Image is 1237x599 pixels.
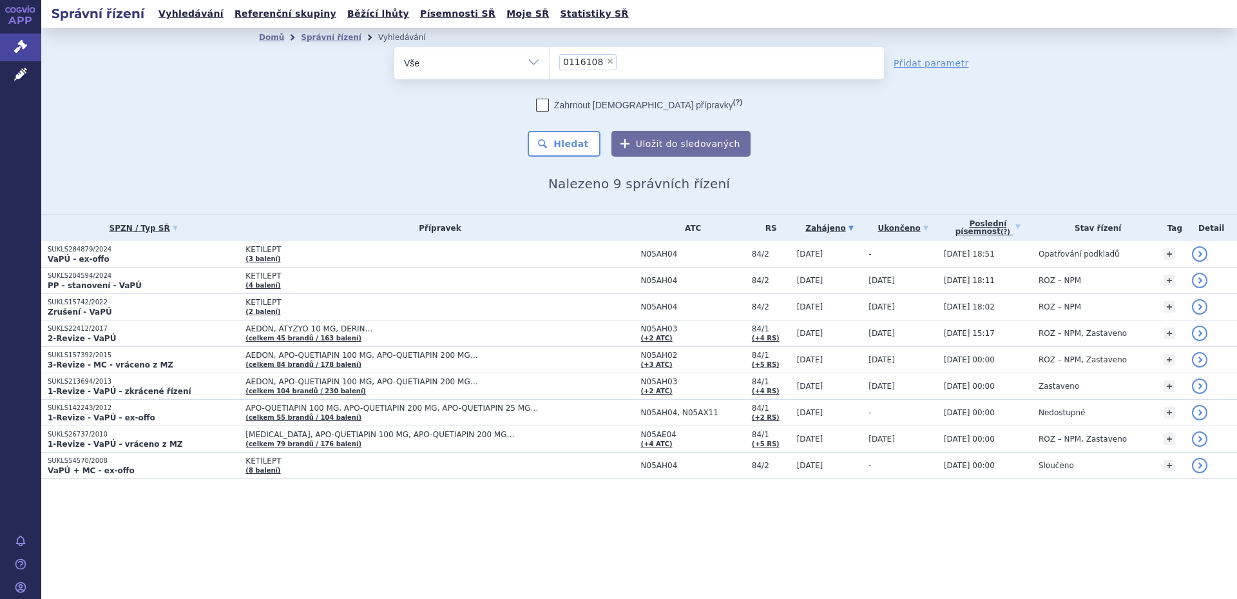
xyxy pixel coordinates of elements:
a: (8 balení) [245,467,280,474]
span: [DATE] [797,435,823,444]
span: N05AH04 [641,276,745,285]
h2: Správní řízení [41,5,155,23]
span: - [868,250,871,259]
p: SUKLS142243/2012 [48,404,239,413]
span: ROZ – NPM, Zastaveno [1039,329,1127,338]
span: [DATE] [797,329,823,338]
li: Vyhledávání [378,28,443,47]
span: [DATE] [868,302,895,311]
label: Zahrnout [DEMOGRAPHIC_DATA] přípravky [536,99,742,112]
a: Poslednípísemnost(?) [944,215,1032,241]
a: (+3 ATC) [641,361,673,368]
a: Domů [259,33,284,42]
span: - [868,408,871,417]
a: Ukončeno [868,219,937,237]
span: N05AH02 [641,351,745,360]
span: [DATE] 00:00 [944,435,995,444]
span: Nedostupné [1039,408,1086,417]
p: SUKLS284879/2024 [48,245,239,254]
a: (+5 RS) [752,361,780,368]
span: 84/1 [752,324,791,333]
span: [DATE] [797,276,823,285]
span: [MEDICAL_DATA], APO-QUETIAPIN 100 MG, APO-QUETIAPIN 200 MG… [245,430,568,439]
strong: Zrušení - VaPÚ [48,308,112,317]
span: [DATE] 00:00 [944,382,995,391]
span: [DATE] [797,382,823,391]
span: 84/2 [752,302,791,311]
a: detail [1192,378,1207,394]
a: + [1164,380,1175,392]
span: [DATE] 18:51 [944,250,995,259]
a: (+2 ATC) [641,388,673,395]
span: [DATE] 00:00 [944,355,995,364]
strong: 2-Revize - VaPÚ [48,334,116,343]
span: N05AH04 [641,250,745,259]
span: 84/2 [752,461,791,470]
a: (+2 ATC) [641,335,673,342]
a: (celkem 104 brandů / 230 balení) [245,388,366,395]
span: N05AH03 [641,324,745,333]
span: N05AH03 [641,377,745,386]
th: Přípravek [239,215,634,241]
a: (4 balení) [245,282,280,289]
span: [DATE] [868,355,895,364]
a: Moje SŘ [503,5,553,23]
span: ROZ – NPM, Zastaveno [1039,355,1127,364]
a: detail [1192,431,1207,447]
span: [DATE] [797,302,823,311]
span: [DATE] [797,355,823,364]
a: SPZN / Typ SŘ [48,219,239,237]
span: [DATE] 18:02 [944,302,995,311]
p: SUKLS204594/2024 [48,271,239,280]
a: + [1164,460,1175,471]
strong: 3-Revize - MC - vráceno z MZ [48,360,173,369]
span: KETILEPT [245,245,568,254]
span: 84/2 [752,250,791,259]
th: RS [745,215,791,241]
th: Detail [1185,215,1237,241]
th: Tag [1157,215,1185,241]
button: Hledat [528,131,600,157]
span: [DATE] [868,276,895,285]
span: [DATE] [797,250,823,259]
a: (celkem 84 brandů / 178 balení) [245,361,361,368]
span: ROZ – NPM [1039,302,1081,311]
strong: VaPÚ - ex-offo [48,255,110,264]
a: (+5 RS) [752,440,780,447]
abbr: (?) [1001,228,1010,236]
a: (celkem 55 brandů / 104 balení) [245,414,361,421]
span: [DATE] 15:17 [944,329,995,338]
a: + [1164,328,1175,339]
a: (celkem 45 brandů / 163 balení) [245,335,361,342]
a: + [1164,301,1175,313]
span: KETILEPT [245,457,568,466]
a: Referenční skupiny [231,5,340,23]
a: (celkem 79 brandů / 176 balení) [245,440,361,447]
strong: 1-Revize - VaPÚ - zkrácené řízení [48,387,191,396]
span: KETILEPT [245,271,568,280]
span: 84/1 [752,430,791,439]
a: detail [1192,458,1207,473]
a: + [1164,354,1175,366]
span: 84/1 [752,351,791,360]
a: + [1164,433,1175,445]
a: + [1164,407,1175,418]
a: detail [1192,299,1207,315]
a: (+2 RS) [752,414,780,421]
strong: VaPÚ + MC - ex-offo [48,466,135,475]
p: SUKLS22412/2017 [48,324,239,333]
a: + [1164,248,1175,260]
abbr: (?) [733,98,742,106]
a: detail [1192,273,1207,288]
span: [DATE] [797,461,823,470]
span: 84/1 [752,404,791,413]
a: detail [1192,352,1207,368]
span: [DATE] [868,382,895,391]
span: 0116108 [563,57,603,66]
strong: PP - stanovení - VaPÚ [48,281,142,290]
p: SUKLS15742/2022 [48,298,239,307]
span: AEDON, APO-QUETIAPIN 100 MG, APO-QUETIAPIN 200 MG… [245,351,568,360]
p: SUKLS54570/2008 [48,457,239,466]
a: Vyhledávání [155,5,227,23]
button: Uložit do sledovaných [611,131,751,157]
